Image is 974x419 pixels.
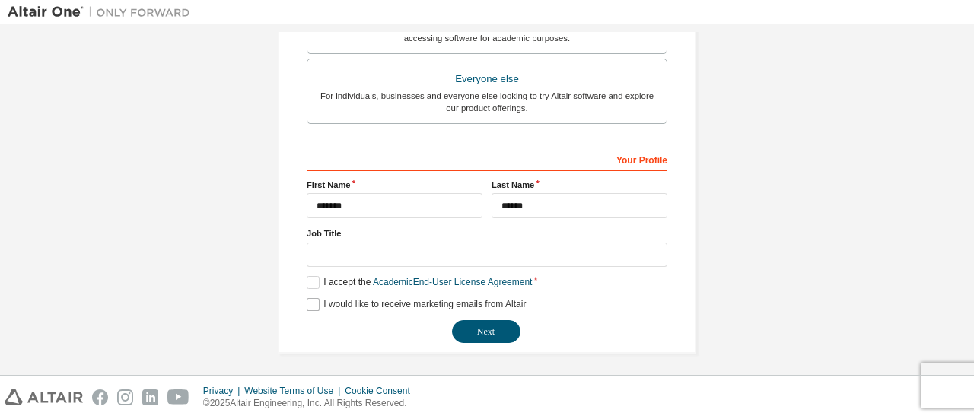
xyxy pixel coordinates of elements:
a: Academic End-User License Agreement [373,277,532,287]
label: Last Name [492,179,667,191]
img: instagram.svg [117,389,133,405]
img: linkedin.svg [142,389,158,405]
img: youtube.svg [167,389,189,405]
div: Everyone else [317,68,657,90]
label: I would like to receive marketing emails from Altair [307,298,526,311]
div: Website Terms of Use [244,385,345,397]
div: For faculty & administrators of academic institutions administering students and accessing softwa... [317,20,657,44]
button: Next [452,320,520,343]
img: Altair One [8,5,198,20]
div: Privacy [203,385,244,397]
img: facebook.svg [92,389,108,405]
label: First Name [307,179,482,191]
label: Job Title [307,227,667,240]
p: © 2025 Altair Engineering, Inc. All Rights Reserved. [203,397,419,410]
div: Your Profile [307,147,667,171]
div: Cookie Consent [345,385,419,397]
label: I accept the [307,276,532,289]
div: For individuals, businesses and everyone else looking to try Altair software and explore our prod... [317,90,657,114]
img: altair_logo.svg [5,389,83,405]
